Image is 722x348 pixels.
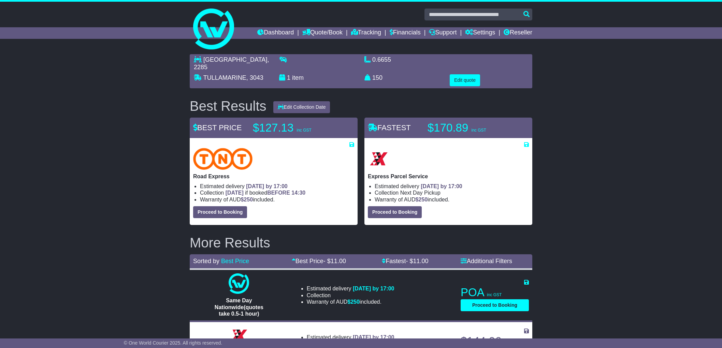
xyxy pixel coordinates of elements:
a: Additional Filters [461,258,512,264]
span: 250 [350,299,360,305]
img: Border Express: Express Bulk Service [229,326,249,346]
button: Edit quote [450,74,480,86]
span: [DATE] by 17:00 [246,183,288,189]
span: 250 [418,197,428,202]
span: Same Day Nationwide(quotes take 0.5-1 hour) [215,298,263,316]
span: - $ [323,258,346,264]
span: [DATE] by 17:00 [353,334,394,340]
span: inc GST [297,128,311,133]
span: 150 [372,74,382,81]
p: Road Express [193,173,354,180]
p: $170.89 [428,121,513,135]
span: [GEOGRAPHIC_DATA] [203,56,267,63]
a: Support [429,27,457,39]
img: Border Express: Express Parcel Service [368,148,390,170]
span: , 2285 [194,56,269,71]
a: Reseller [504,27,532,39]
li: Estimated delivery [375,183,529,190]
span: Sorted by [193,258,219,264]
h2: More Results [190,235,532,250]
span: , 3043 [246,74,263,81]
span: 11.00 [331,258,346,264]
p: POA [461,286,529,299]
li: Collection [375,190,529,196]
span: inc GST [487,292,502,297]
li: Collection [200,190,354,196]
span: 0.6655 [372,56,391,63]
span: [DATE] by 17:00 [421,183,462,189]
img: One World Courier: Same Day Nationwide(quotes take 0.5-1 hour) [229,273,249,294]
button: Proceed to Booking [368,206,422,218]
a: Settings [465,27,495,39]
span: - $ [406,258,428,264]
li: Estimated delivery [307,285,394,292]
span: 250 [244,197,253,202]
span: Next Day Pickup [400,190,441,196]
span: BEFORE [267,190,290,196]
p: $127.13 [253,121,338,135]
a: Dashboard [257,27,294,39]
a: Quote/Book [302,27,343,39]
span: $ [241,197,253,202]
li: Collection [307,292,394,299]
img: TNT Domestic: Road Express [193,148,252,170]
a: Tracking [351,27,381,39]
li: Warranty of AUD included. [200,196,354,203]
a: Financials [390,27,421,39]
span: $ [415,197,428,202]
span: [DATE] [226,190,244,196]
span: $ [347,299,360,305]
li: Warranty of AUD included. [375,196,529,203]
div: Best Results [186,99,270,114]
p: $144.06 [461,334,529,348]
span: 1 [287,74,290,81]
span: TULLAMARINE [203,74,246,81]
li: Estimated delivery [200,183,354,190]
span: © One World Courier 2025. All rights reserved. [124,340,222,346]
span: if booked [226,190,305,196]
span: FASTEST [368,123,411,132]
button: Proceed to Booking [461,299,529,311]
a: Best Price- $11.00 [292,258,346,264]
span: [DATE] by 17:00 [353,286,394,291]
li: Estimated delivery [307,334,394,341]
span: 14:30 [291,190,305,196]
li: Warranty of AUD included. [307,299,394,305]
button: Proceed to Booking [193,206,247,218]
a: Fastest- $11.00 [382,258,428,264]
span: BEST PRICE [193,123,242,132]
span: inc GST [471,128,486,133]
span: 11.00 [413,258,428,264]
span: item [292,74,304,81]
button: Edit Collection Date [273,101,330,113]
p: Express Parcel Service [368,173,529,180]
a: Best Price [221,258,249,264]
